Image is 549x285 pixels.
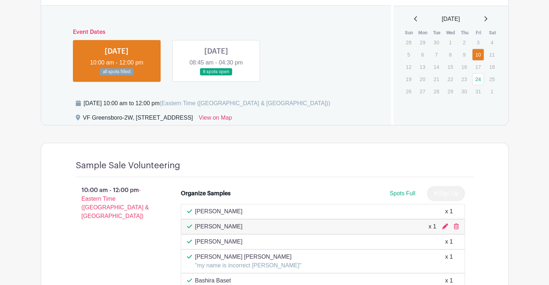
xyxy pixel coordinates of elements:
h6: Event Dates [67,29,366,36]
div: [DATE] 10:00 am to 12:00 pm [84,99,330,108]
p: 21 [430,74,442,85]
div: x 1 [445,237,453,246]
div: x 1 [445,253,453,270]
p: 29 [444,86,456,97]
p: 19 [402,74,414,85]
p: 9 [458,49,470,60]
span: (Eastern Time ([GEOGRAPHIC_DATA] & [GEOGRAPHIC_DATA])) [160,100,330,106]
p: 5 [402,49,414,60]
div: x 1 [445,207,453,216]
a: 24 [472,73,484,85]
th: Tue [430,29,444,36]
th: Thu [458,29,472,36]
h4: Sample Sale Volunteering [76,160,180,171]
th: Fri [472,29,486,36]
div: x 1 [428,222,436,231]
p: 26 [402,86,414,97]
p: 15 [444,61,456,72]
p: 29 [417,37,428,48]
p: 30 [458,86,470,97]
p: 30 [430,37,442,48]
th: Sun [402,29,416,36]
span: [DATE] [442,15,460,23]
p: 22 [444,74,456,85]
p: 3 [472,37,484,48]
div: Organize Samples [181,189,231,198]
p: 7 [430,49,442,60]
p: 8 [444,49,456,60]
span: Spots Full [389,190,415,196]
p: 2 [458,37,470,48]
p: 13 [417,61,428,72]
p: Bashira Baset [195,276,231,285]
p: 1 [444,37,456,48]
div: VF Greensboro-2W, [STREET_ADDRESS] [83,113,193,125]
p: 28 [430,86,442,97]
p: 1 [486,86,498,97]
p: 11 [486,49,498,60]
p: [PERSON_NAME] [195,207,243,216]
p: [PERSON_NAME] [195,237,243,246]
p: 6 [417,49,428,60]
a: View on Map [199,113,232,125]
p: 28 [402,37,414,48]
th: Sat [485,29,500,36]
p: 16 [458,61,470,72]
p: "my name is incorrect [PERSON_NAME]" [195,261,301,270]
p: 14 [430,61,442,72]
a: 10 [472,49,484,61]
th: Mon [416,29,430,36]
span: - Eastern Time ([GEOGRAPHIC_DATA] & [GEOGRAPHIC_DATA]) [82,187,149,219]
p: 23 [458,74,470,85]
p: [PERSON_NAME] [PERSON_NAME] [195,253,301,261]
p: 25 [486,74,498,85]
p: [PERSON_NAME] [195,222,243,231]
p: 17 [472,61,484,72]
p: 10:00 am - 12:00 pm [64,183,170,223]
p: 4 [486,37,498,48]
th: Wed [444,29,458,36]
p: 18 [486,61,498,72]
div: x 1 [445,276,453,285]
p: 31 [472,86,484,97]
p: 27 [417,86,428,97]
p: 12 [402,61,414,72]
p: 20 [417,74,428,85]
